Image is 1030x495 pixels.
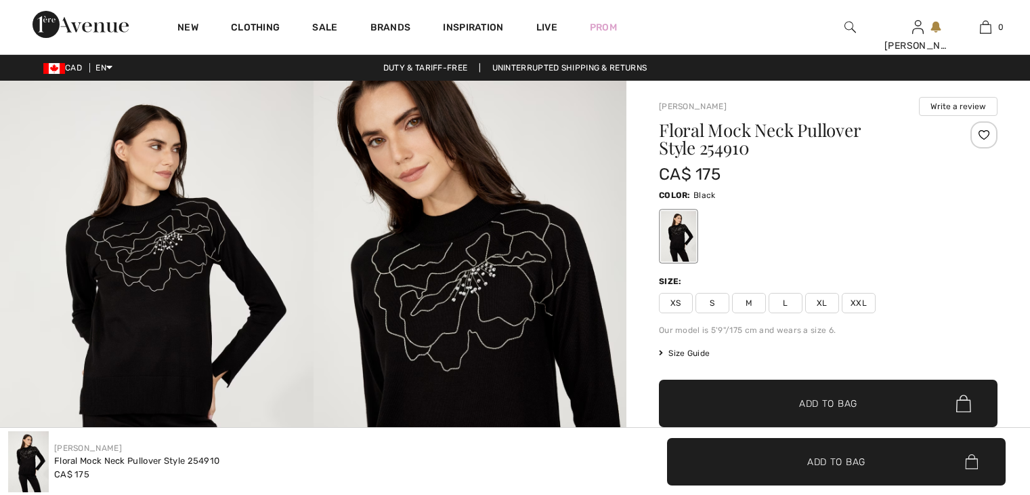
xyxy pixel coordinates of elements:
[54,454,219,468] div: Floral Mock Neck Pullover Style 254910
[590,20,617,35] a: Prom
[693,191,716,200] span: Black
[695,293,729,313] span: S
[312,22,337,36] a: Sale
[842,293,876,313] span: XXL
[370,22,411,36] a: Brands
[54,469,89,479] span: CA$ 175
[952,19,1018,35] a: 0
[661,211,696,262] div: Black
[659,275,685,288] div: Size:
[805,293,839,313] span: XL
[231,22,280,36] a: Clothing
[659,165,721,184] span: CA$ 175
[919,97,997,116] button: Write a review
[912,19,924,35] img: My Info
[807,454,865,469] span: Add to Bag
[659,324,997,336] div: Our model is 5'9"/175 cm and wears a size 6.
[536,20,557,35] a: Live
[95,63,112,73] span: EN
[54,443,122,453] a: [PERSON_NAME]
[659,191,691,200] span: Color:
[33,11,129,38] img: 1ère Avenue
[732,293,766,313] span: M
[177,22,198,36] a: New
[844,19,856,35] img: search the website
[998,21,1004,33] span: 0
[659,293,693,313] span: XS
[659,380,997,427] button: Add to Bag
[659,347,710,359] span: Size Guide
[659,102,727,111] a: [PERSON_NAME]
[659,121,941,157] h1: Floral Mock Neck Pullover Style 254910
[769,293,802,313] span: L
[965,454,978,469] img: Bag.svg
[8,431,49,492] img: Floral Mock Neck Pullover Style 254910
[799,397,857,411] span: Add to Bag
[43,63,87,73] span: CAD
[980,19,991,35] img: My Bag
[912,20,924,33] a: Sign In
[884,39,951,53] div: [PERSON_NAME]
[443,22,503,36] span: Inspiration
[667,438,1006,486] button: Add to Bag
[43,63,65,74] img: Canadian Dollar
[944,393,1016,427] iframe: Opens a widget where you can chat to one of our agents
